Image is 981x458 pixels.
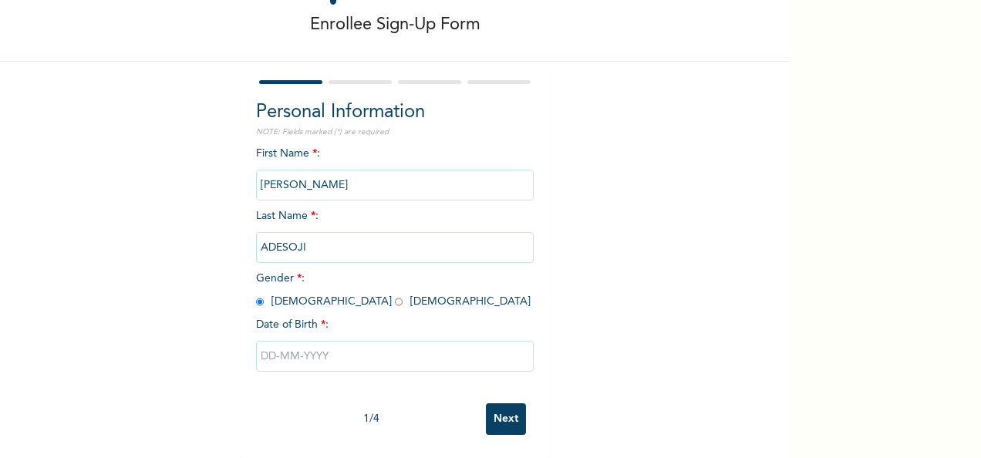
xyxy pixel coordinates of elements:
input: Next [486,403,526,435]
h2: Personal Information [256,99,534,126]
p: NOTE: Fields marked (*) are required [256,126,534,138]
span: First Name : [256,148,534,190]
span: Date of Birth : [256,317,329,333]
input: DD-MM-YYYY [256,341,534,372]
input: Enter your first name [256,170,534,200]
span: Last Name : [256,210,534,253]
p: Enrollee Sign-Up Form [310,12,480,38]
span: Gender : [DEMOGRAPHIC_DATA] [DEMOGRAPHIC_DATA] [256,273,531,307]
div: 1 / 4 [256,411,486,427]
input: Enter your last name [256,232,534,263]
